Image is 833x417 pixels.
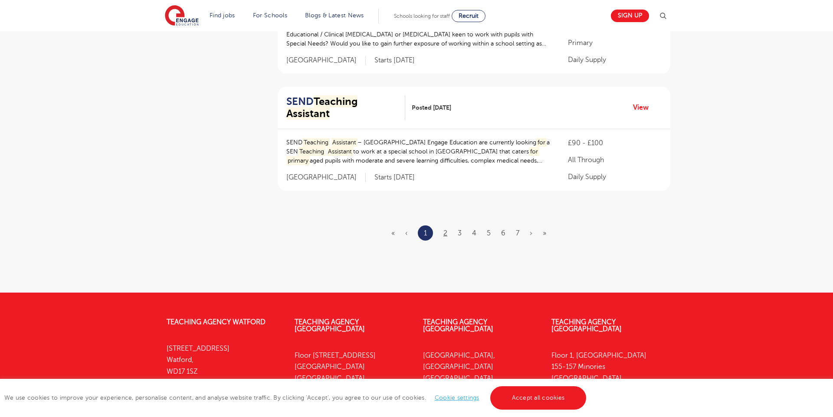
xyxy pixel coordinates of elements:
[286,138,551,165] p: SEND – [GEOGRAPHIC_DATA] Engage Education are currently looking a SEN to work at a special school...
[374,173,415,182] p: Starts [DATE]
[472,229,476,237] a: 4
[490,386,587,410] a: Accept all cookies
[298,147,325,156] mark: Teaching
[286,95,398,121] h2: SEND
[412,103,451,112] span: Posted [DATE]
[458,229,462,237] a: 3
[516,229,519,237] a: 7
[210,12,235,19] a: Find jobs
[452,10,485,22] a: Recruit
[374,56,415,65] p: Starts [DATE]
[286,95,405,121] a: SENDTeaching Assistant
[487,229,491,237] a: 5
[424,228,427,239] a: 1
[530,229,532,237] a: Next
[435,394,479,401] a: Cookie settings
[286,21,551,48] p: Are you a Psychology Graduate with a second-class degree or higher? Are you an aspiring Education...
[536,138,547,147] mark: for
[305,12,364,19] a: Blogs & Latest News
[459,13,479,19] span: Recruit
[295,318,365,333] a: Teaching Agency [GEOGRAPHIC_DATA]
[568,155,662,165] p: All Through
[286,156,310,165] mark: primary
[568,38,662,48] p: Primary
[529,147,539,156] mark: for
[286,173,366,182] span: [GEOGRAPHIC_DATA]
[286,108,330,120] mark: Assistant
[568,138,662,148] p: £90 - £100
[4,394,588,401] span: We use cookies to improve your experience, personalise content, and analyse website traffic. By c...
[391,229,395,237] span: «
[611,10,649,22] a: Sign up
[405,229,407,237] span: ‹
[568,55,662,65] p: Daily Supply
[394,13,450,19] span: Schools looking for staff
[167,343,282,400] p: [STREET_ADDRESS] Watford, WD17 1SZ 01923 281040
[302,138,330,147] mark: Teaching
[423,318,493,333] a: Teaching Agency [GEOGRAPHIC_DATA]
[633,102,655,113] a: View
[165,5,199,27] img: Engage Education
[443,229,447,237] a: 2
[501,229,505,237] a: 6
[327,147,354,156] mark: Assistant
[167,318,266,326] a: Teaching Agency Watford
[314,95,357,108] mark: Teaching
[551,318,622,333] a: Teaching Agency [GEOGRAPHIC_DATA]
[286,56,366,65] span: [GEOGRAPHIC_DATA]
[253,12,287,19] a: For Schools
[568,172,662,182] p: Daily Supply
[331,138,358,147] mark: Assistant
[543,229,546,237] a: Last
